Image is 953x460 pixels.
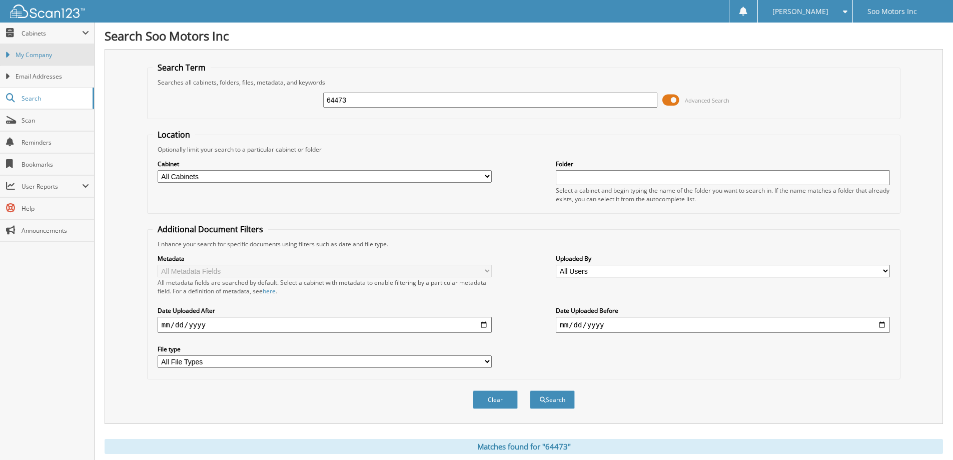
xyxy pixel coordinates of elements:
label: Uploaded By [556,254,890,263]
div: Searches all cabinets, folders, files, metadata, and keywords [153,78,895,87]
button: Clear [473,390,518,409]
h1: Search Soo Motors Inc [105,28,943,44]
span: My Company [16,51,89,60]
label: Date Uploaded Before [556,306,890,315]
div: Select a cabinet and begin typing the name of the folder you want to search in. If the name match... [556,186,890,203]
label: Folder [556,160,890,168]
span: [PERSON_NAME] [772,9,828,15]
label: Metadata [158,254,492,263]
label: Date Uploaded After [158,306,492,315]
div: Matches found for "64473" [105,439,943,454]
span: Announcements [22,226,89,235]
legend: Additional Document Filters [153,224,268,235]
span: Soo Motors Inc [867,9,917,15]
span: Reminders [22,138,89,147]
span: Advanced Search [685,97,729,104]
span: Bookmarks [22,160,89,169]
span: Email Addresses [16,72,89,81]
span: Cabinets [22,29,82,38]
button: Search [530,390,575,409]
label: Cabinet [158,160,492,168]
legend: Search Term [153,62,211,73]
div: All metadata fields are searched by default. Select a cabinet with metadata to enable filtering b... [158,278,492,295]
a: here [263,287,276,295]
span: User Reports [22,182,82,191]
div: Optionally limit your search to a particular cabinet or folder [153,145,895,154]
img: scan123-logo-white.svg [10,5,85,18]
input: start [158,317,492,333]
label: File type [158,345,492,353]
span: Search [22,94,88,103]
legend: Location [153,129,195,140]
input: end [556,317,890,333]
span: Help [22,204,89,213]
span: Scan [22,116,89,125]
div: Enhance your search for specific documents using filters such as date and file type. [153,240,895,248]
